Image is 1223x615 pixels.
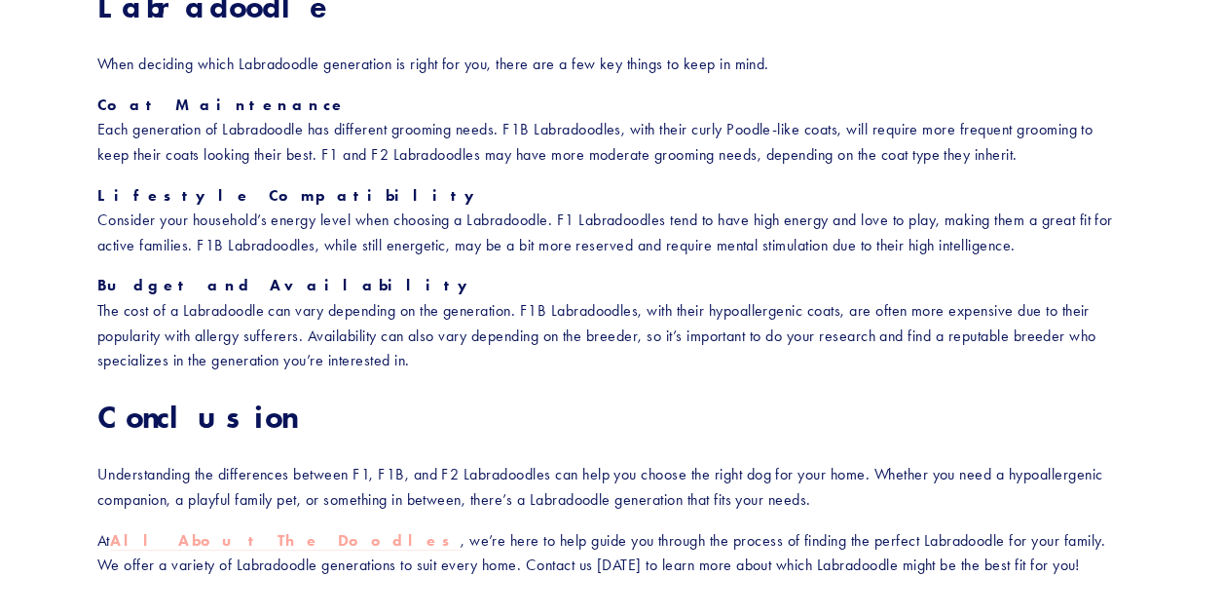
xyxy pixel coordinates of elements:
[97,93,1126,168] p: Each generation of Labradoodle has different grooming needs. F1B Labradoodles, with their curly P...
[97,273,1126,372] p: The cost of a Labradoodle can vary depending on the generation. F1B Labradoodles, with their hypo...
[97,276,480,294] strong: Budget and Availability
[97,462,1126,512] p: Understanding the differences between F1, F1B, and F2 Labradoodles can help you choose the right ...
[97,528,1126,578] p: At , we’re here to help guide you through the process of finding the perfect Labradoodle for your...
[97,183,1126,258] p: Consider your household’s energy level when choosing a Labradoodle. F1 Labradoodles tend to have ...
[97,96,348,114] strong: Coat Maintenance
[110,531,461,552] a: All About The Doodles
[97,398,295,436] strong: Conclusion
[97,52,1126,77] p: When deciding which Labradoodle generation is right for you, there are a few key things to keep i...
[110,531,461,550] strong: All About The Doodles
[97,186,487,205] strong: Lifestyle Compatibility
